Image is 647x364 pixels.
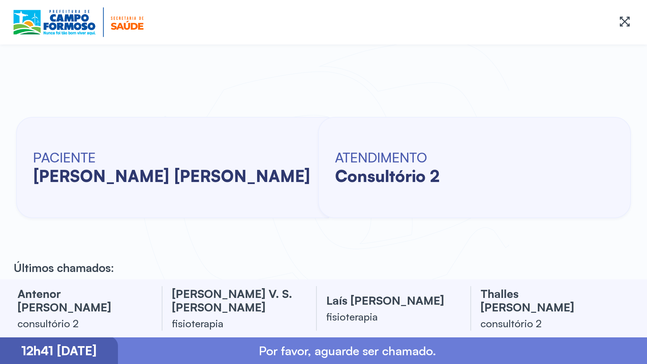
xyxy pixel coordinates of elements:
h6: ATENDIMENTO [335,149,439,166]
h3: antenor [PERSON_NAME] [18,287,146,314]
h3: thalles [PERSON_NAME] [481,287,609,314]
div: consultório 2 [18,316,146,330]
img: Logotipo do estabelecimento [13,7,144,37]
h2: consultório 2 [335,166,439,186]
h6: PACIENTE [33,149,310,166]
h3: [PERSON_NAME] v. s. [PERSON_NAME] [172,287,300,314]
div: fisioterapia [172,316,300,330]
h3: laís [PERSON_NAME] [326,294,454,307]
div: fisioterapia [326,310,454,323]
div: consultório 2 [481,316,609,330]
p: Últimos chamados: [13,261,114,275]
h2: [PERSON_NAME] [PERSON_NAME] [33,166,310,186]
